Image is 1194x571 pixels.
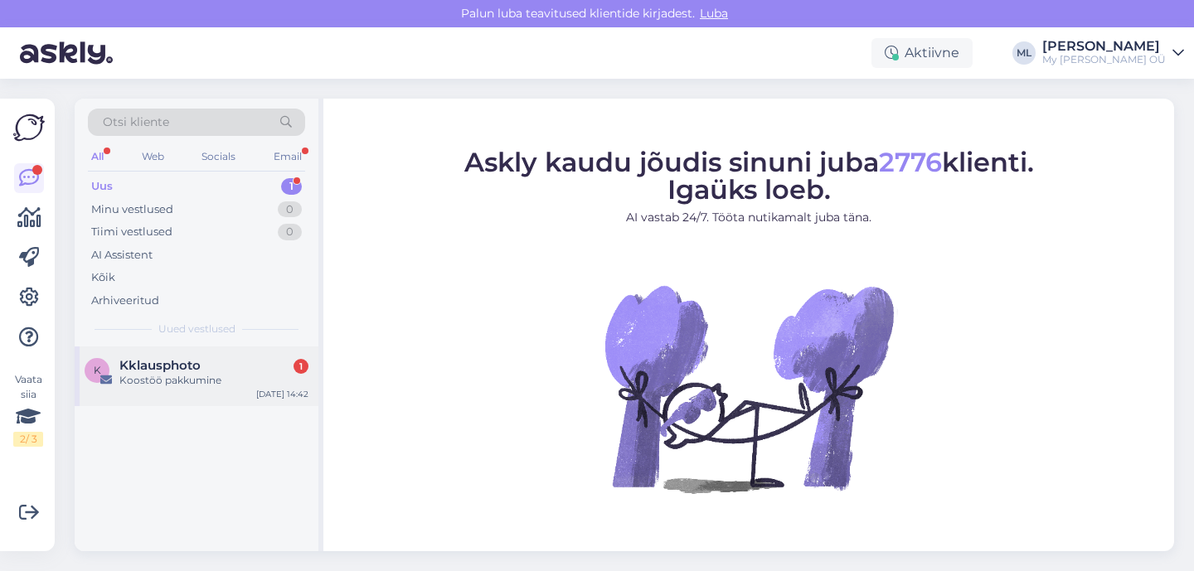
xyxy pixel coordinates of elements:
[1042,53,1166,66] div: My [PERSON_NAME] OÜ
[871,38,973,68] div: Aktiivne
[94,364,101,376] span: K
[256,388,308,400] div: [DATE] 14:42
[278,224,302,240] div: 0
[91,201,173,218] div: Minu vestlused
[1012,41,1036,65] div: ML
[88,146,107,167] div: All
[103,114,169,131] span: Otsi kliente
[198,146,239,167] div: Socials
[91,247,153,264] div: AI Assistent
[879,145,942,177] span: 2776
[91,293,159,309] div: Arhiveeritud
[138,146,167,167] div: Web
[270,146,305,167] div: Email
[1042,40,1166,53] div: [PERSON_NAME]
[119,358,201,373] span: Kklausphoto
[158,322,235,336] span: Uued vestlused
[294,359,308,374] div: 1
[464,145,1034,205] span: Askly kaudu jõudis sinuni juba klienti. Igaüks loeb.
[13,432,43,447] div: 2 / 3
[695,6,733,21] span: Luba
[464,208,1034,225] p: AI vastab 24/7. Tööta nutikamalt juba täna.
[91,269,115,286] div: Kõik
[1042,40,1184,66] a: [PERSON_NAME]My [PERSON_NAME] OÜ
[599,239,898,537] img: No Chat active
[91,178,113,195] div: Uus
[278,201,302,218] div: 0
[13,112,45,143] img: Askly Logo
[281,178,302,195] div: 1
[119,373,308,388] div: Koostöö pakkumine
[91,224,172,240] div: Tiimi vestlused
[13,372,43,447] div: Vaata siia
